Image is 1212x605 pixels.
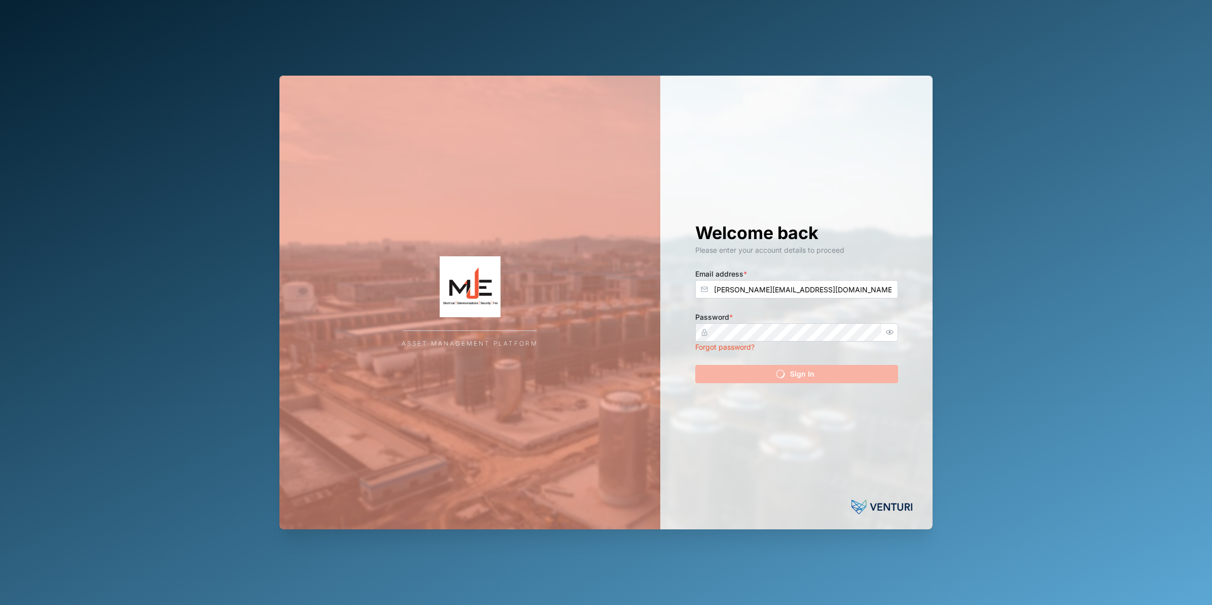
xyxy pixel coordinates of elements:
[851,497,912,517] img: Venturi
[402,339,538,349] div: Asset Management Platform
[369,256,572,317] img: Company Logo
[695,312,733,323] label: Password
[695,222,898,244] h1: Welcome back
[695,268,747,280] label: Email address
[695,343,755,351] a: Forgot password?
[695,245,898,256] div: Please enter your account details to proceed
[695,280,898,298] input: Enter your email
